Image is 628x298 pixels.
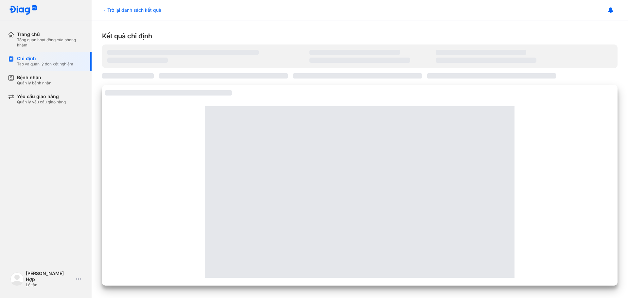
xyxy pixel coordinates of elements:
img: logo [9,5,37,15]
div: Bệnh nhân [17,75,51,80]
div: Tạo và quản lý đơn xét nghiệm [17,61,73,67]
div: Tổng quan hoạt động của phòng khám [17,37,84,48]
div: Yêu cầu giao hàng [17,94,66,99]
div: Kết quả chỉ định [102,31,618,41]
div: Trở lại danh sách kết quả [102,7,161,13]
div: Quản lý yêu cầu giao hàng [17,99,66,105]
img: logo [10,272,24,286]
div: [PERSON_NAME] Hợp [26,271,73,282]
div: Trang chủ [17,31,84,37]
div: Quản lý bệnh nhân [17,80,51,86]
div: Lễ tân [26,282,73,288]
div: Chỉ định [17,56,73,61]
